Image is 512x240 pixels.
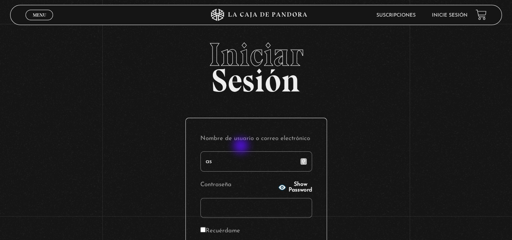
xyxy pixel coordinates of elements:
input: Recuérdame [200,227,206,232]
span: Iniciar [10,38,501,71]
label: Nombre de usuario o correo electrónico [200,133,312,145]
span: Show Password [289,182,312,193]
a: Inicie sesión [432,13,467,18]
a: View your shopping cart [476,9,487,20]
span: Cerrar [30,19,49,25]
label: Contraseña [200,179,276,191]
a: Suscripciones [376,13,416,18]
button: Show Password [278,182,312,193]
span: Menu [33,13,46,17]
h2: Sesión [10,38,501,90]
label: Recuérdame [200,225,240,238]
